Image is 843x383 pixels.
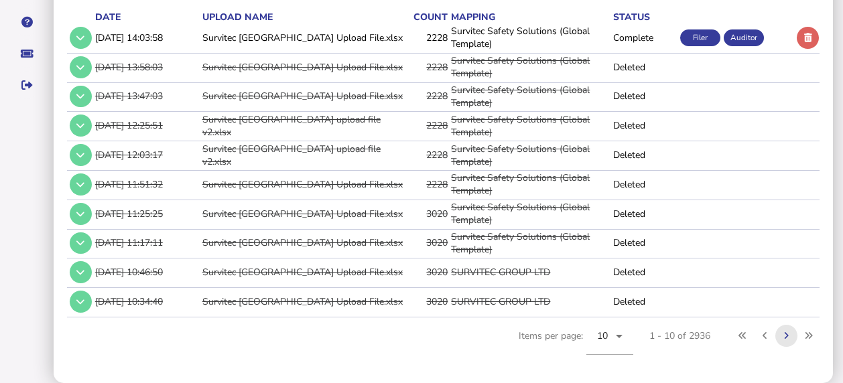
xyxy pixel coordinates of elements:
[200,112,404,139] td: Survitec [GEOGRAPHIC_DATA] upload file v2.xlsx
[70,86,92,108] button: Show/hide row detail
[732,325,754,347] button: First page
[13,40,41,68] button: Raise a support ticket
[404,141,449,169] td: 2228
[680,29,720,46] div: Filer
[70,173,92,196] button: Show/hide row detail
[13,8,41,36] button: Help pages
[610,229,677,256] td: Deleted
[404,170,449,198] td: 2228
[200,24,404,52] td: Survitec [GEOGRAPHIC_DATA] Upload File.xlsx
[200,288,404,315] td: Survitec [GEOGRAPHIC_DATA] Upload File.xlsx
[70,56,92,78] button: Show/hide row detail
[448,53,610,80] td: Survitec Safety Solutions (Global Template)
[200,141,404,169] td: Survitec [GEOGRAPHIC_DATA] upload file v2.xlsx
[754,325,776,347] button: Previous page
[92,53,200,80] td: [DATE] 13:58:03
[404,10,449,24] th: count
[610,53,677,80] td: Deleted
[448,24,610,52] td: Survitec Safety Solutions (Global Template)
[200,229,404,256] td: Survitec [GEOGRAPHIC_DATA] Upload File.xlsx
[448,170,610,198] td: Survitec Safety Solutions (Global Template)
[92,82,200,110] td: [DATE] 13:47:03
[519,317,633,370] div: Items per page:
[200,10,404,24] th: upload name
[92,200,200,227] td: [DATE] 11:25:25
[610,170,677,198] td: Deleted
[448,258,610,286] td: SURVITEC GROUP LTD
[610,288,677,315] td: Deleted
[448,141,610,169] td: Survitec Safety Solutions (Global Template)
[448,200,610,227] td: Survitec Safety Solutions (Global Template)
[610,200,677,227] td: Deleted
[92,288,200,315] td: [DATE] 10:34:40
[70,27,92,49] button: Show/hide row detail
[448,288,610,315] td: SURVITEC GROUP LTD
[70,261,92,283] button: Show/hide row detail
[70,203,92,225] button: Show/hide row detail
[92,24,200,52] td: [DATE] 14:03:58
[610,141,677,169] td: Deleted
[448,82,610,110] td: Survitec Safety Solutions (Global Template)
[404,82,449,110] td: 2228
[448,10,610,24] th: mapping
[724,29,764,46] div: Auditor
[92,170,200,198] td: [DATE] 11:51:32
[200,170,404,198] td: Survitec [GEOGRAPHIC_DATA] Upload File.xlsx
[404,24,449,52] td: 2228
[200,53,404,80] td: Survitec [GEOGRAPHIC_DATA] Upload File.xlsx
[200,82,404,110] td: Survitec [GEOGRAPHIC_DATA] Upload File.xlsx
[586,317,633,370] mat-form-field: Change page size
[775,325,797,347] button: Next page
[404,229,449,256] td: 3020
[70,114,92,137] button: Show/hide row detail
[797,325,820,347] button: Last page
[610,10,677,24] th: status
[13,71,41,99] button: Sign out
[797,27,819,49] button: Delete upload
[70,144,92,166] button: Show/hide row detail
[92,112,200,139] td: [DATE] 12:25:51
[610,258,677,286] td: Deleted
[404,200,449,227] td: 3020
[610,24,677,52] td: Complete
[649,329,710,342] div: 1 - 10 of 2936
[448,229,610,256] td: Survitec Safety Solutions (Global Template)
[200,200,404,227] td: Survitec [GEOGRAPHIC_DATA] Upload File.xlsx
[70,232,92,254] button: Show/hide row detail
[610,112,677,139] td: Deleted
[92,10,200,24] th: date
[70,291,92,313] button: Show/hide row detail
[92,141,200,169] td: [DATE] 12:03:17
[404,258,449,286] td: 3020
[597,329,608,342] span: 10
[404,112,449,139] td: 2228
[92,258,200,286] td: [DATE] 10:46:50
[404,53,449,80] td: 2228
[610,82,677,110] td: Deleted
[92,229,200,256] td: [DATE] 11:17:11
[448,112,610,139] td: Survitec Safety Solutions (Global Template)
[200,258,404,286] td: Survitec [GEOGRAPHIC_DATA] Upload File.xlsx
[404,288,449,315] td: 3020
